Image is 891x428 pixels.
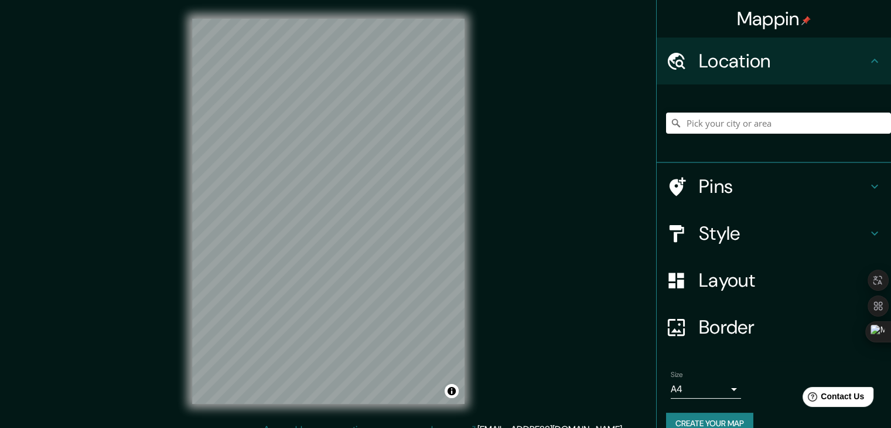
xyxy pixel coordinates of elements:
div: A4 [671,380,741,399]
div: Style [657,210,891,257]
h4: Style [699,222,868,245]
div: Border [657,304,891,351]
h4: Mappin [737,7,811,30]
div: Pins [657,163,891,210]
input: Pick your city or area [666,113,891,134]
img: pin-icon.png [801,16,811,25]
h4: Layout [699,269,868,292]
h4: Pins [699,175,868,198]
button: Toggle attribution [445,384,459,398]
div: Layout [657,257,891,304]
label: Size [671,370,683,380]
h4: Location [699,49,868,73]
iframe: Help widget launcher [787,382,878,415]
div: Location [657,38,891,84]
h4: Border [699,315,868,339]
canvas: Map [192,19,465,404]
